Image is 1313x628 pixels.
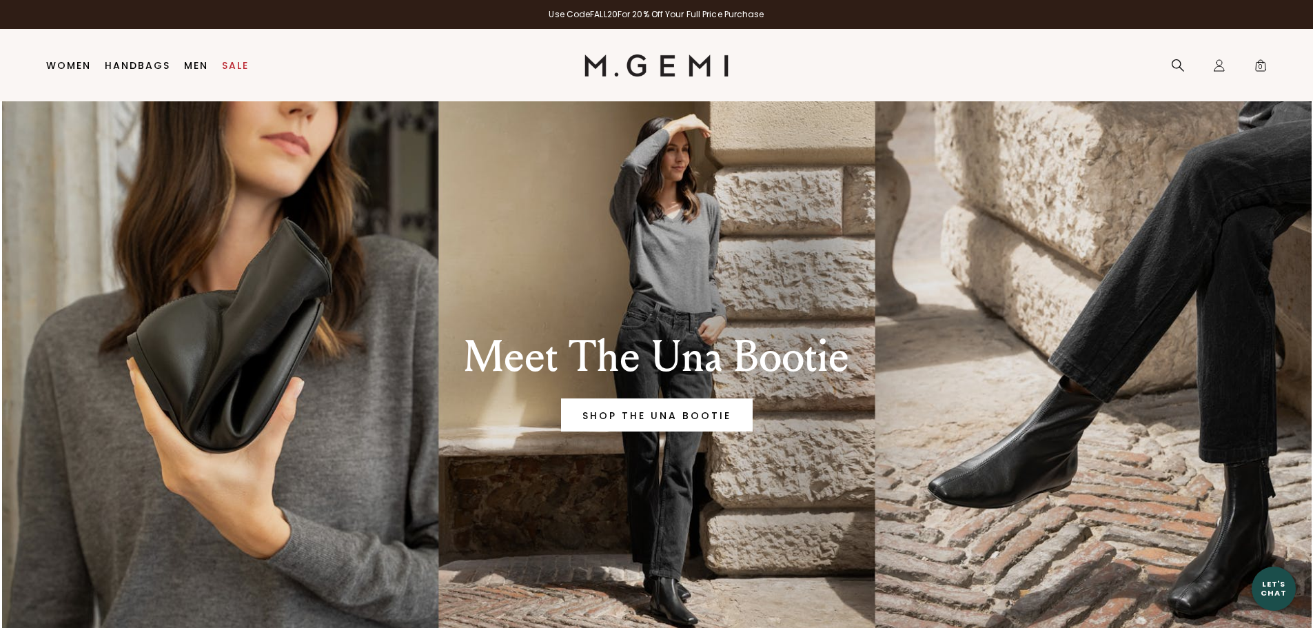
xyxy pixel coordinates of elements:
[561,398,753,432] a: Banner primary button
[418,332,896,382] div: Meet The Una Bootie
[590,8,618,20] strong: FALL20
[1254,61,1268,75] span: 0
[1252,580,1296,597] div: Let's Chat
[584,54,729,77] img: M.Gemi
[46,60,91,71] a: Women
[222,60,249,71] a: Sale
[184,60,208,71] a: Men
[105,60,170,71] a: Handbags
